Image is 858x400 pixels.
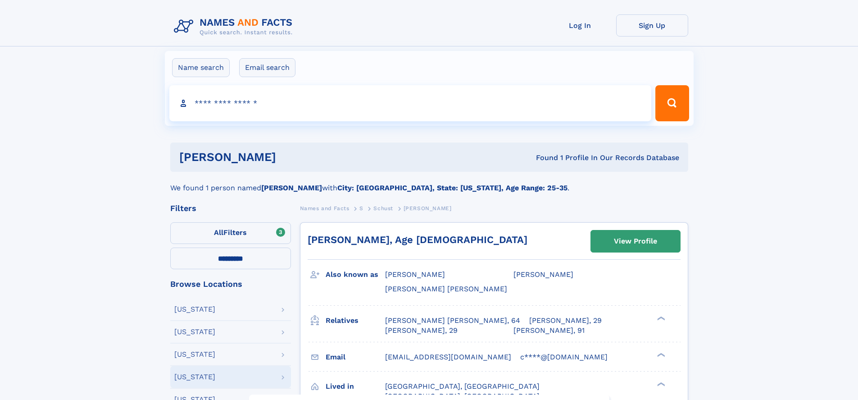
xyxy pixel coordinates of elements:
h3: Lived in [326,379,385,394]
div: ❯ [655,315,666,321]
label: Filters [170,222,291,244]
span: [GEOGRAPHIC_DATA], [GEOGRAPHIC_DATA] [385,382,540,391]
img: Logo Names and Facts [170,14,300,39]
h1: [PERSON_NAME] [179,152,406,163]
label: Name search [172,58,230,77]
input: search input [169,85,652,121]
div: [US_STATE] [174,328,215,336]
label: Email search [239,58,295,77]
span: All [214,228,223,237]
span: [PERSON_NAME] [385,270,445,279]
a: [PERSON_NAME], 29 [529,316,602,326]
h3: Relatives [326,313,385,328]
a: Log In [544,14,616,37]
div: Filters [170,204,291,212]
div: [US_STATE] [174,306,215,313]
span: Schust [373,205,393,211]
span: [PERSON_NAME] [PERSON_NAME] [385,285,507,293]
b: [PERSON_NAME] [261,184,322,192]
div: ❯ [655,381,666,387]
div: View Profile [614,231,657,252]
span: [PERSON_NAME] [513,270,573,279]
button: Search Button [655,85,689,121]
h3: Email [326,349,385,365]
a: [PERSON_NAME], 29 [385,326,458,336]
span: [PERSON_NAME] [404,205,452,211]
a: [PERSON_NAME] [PERSON_NAME], 64 [385,316,520,326]
div: Browse Locations [170,280,291,288]
a: S [359,202,363,214]
div: We found 1 person named with . [170,172,688,193]
b: City: [GEOGRAPHIC_DATA], State: [US_STATE], Age Range: 25-35 [337,184,567,192]
a: [PERSON_NAME], 91 [513,326,585,336]
a: Sign Up [616,14,688,37]
h3: Also known as [326,267,385,282]
a: View Profile [591,230,680,252]
a: [PERSON_NAME], Age [DEMOGRAPHIC_DATA] [308,234,527,245]
div: [US_STATE] [174,373,215,381]
a: Schust [373,202,393,214]
div: Found 1 Profile In Our Records Database [406,153,679,163]
div: [US_STATE] [174,351,215,358]
div: ❯ [655,352,666,358]
a: Names and Facts [300,202,350,214]
span: [EMAIL_ADDRESS][DOMAIN_NAME] [385,353,511,361]
span: S [359,205,363,211]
